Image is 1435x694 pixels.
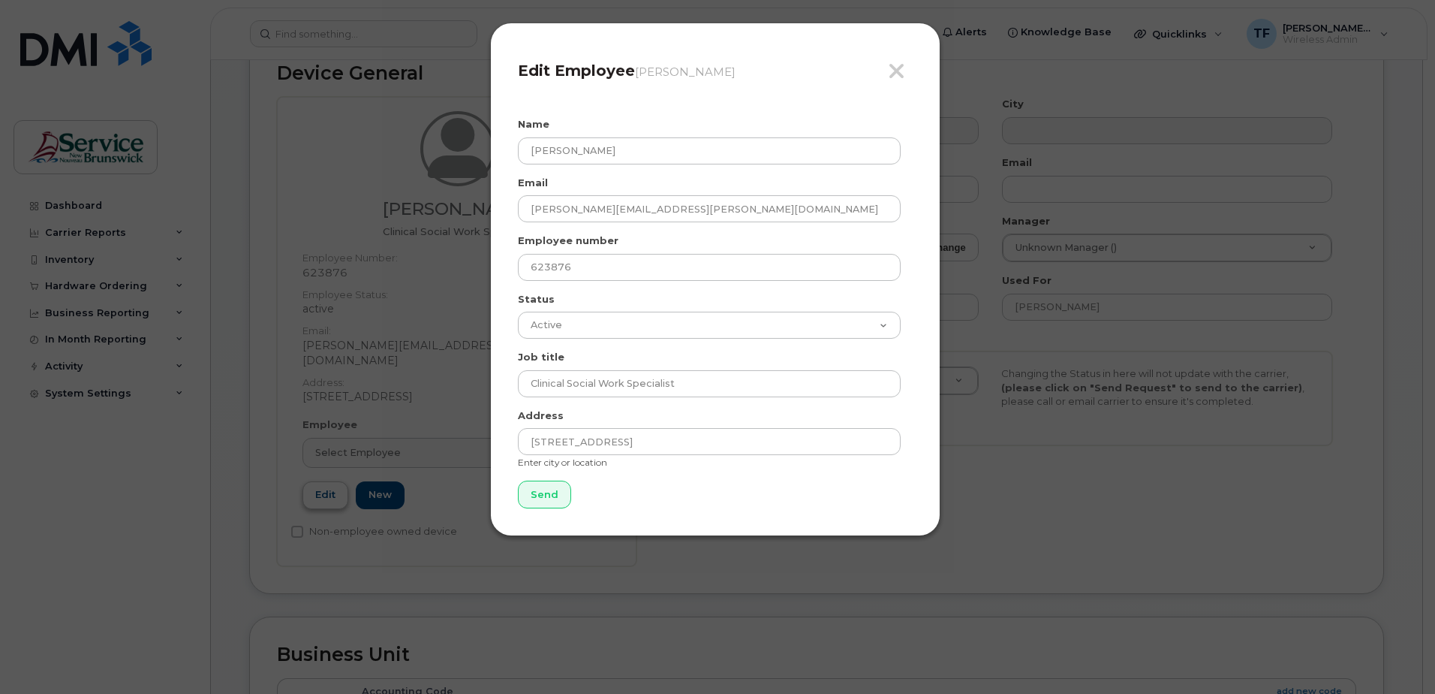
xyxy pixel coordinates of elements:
[518,62,913,80] h4: Edit Employee
[518,481,571,508] input: Send
[635,65,736,79] small: [PERSON_NAME]
[518,409,564,423] label: Address
[518,234,618,248] label: Employee number
[518,350,564,364] label: Job title
[518,117,549,131] label: Name
[518,176,548,190] label: Email
[518,457,607,468] small: Enter city or location
[518,292,555,306] label: Status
